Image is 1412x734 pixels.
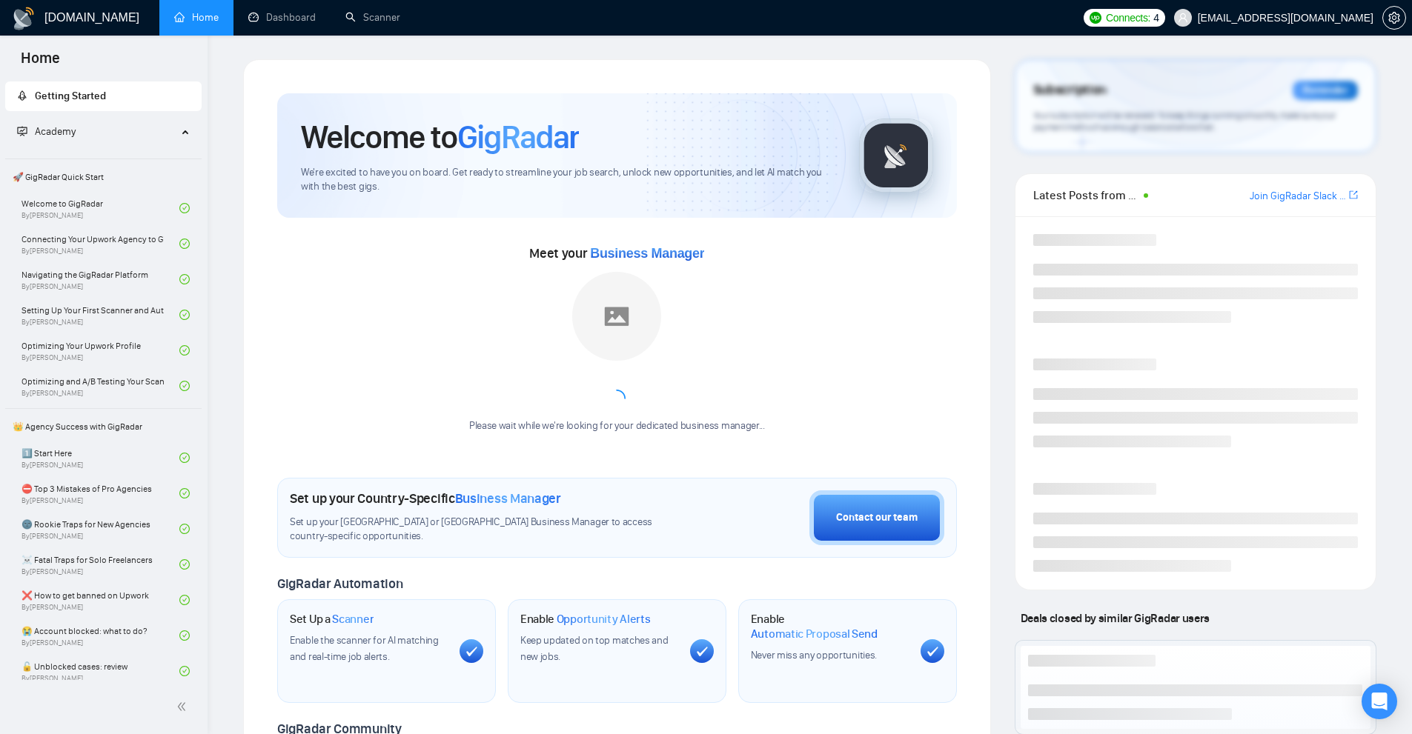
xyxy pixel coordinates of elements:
[7,412,200,441] span: 👑 Agency Success with GigRadar
[7,162,200,192] span: 🚀 GigRadar Quick Start
[21,619,179,652] a: 😭 Account blocked: what to do?By[PERSON_NAME]
[179,524,190,534] span: check-circle
[301,166,835,194] span: We're excited to have you on board. Get ready to streamline your job search, unlock new opportuni...
[1382,12,1406,24] a: setting
[21,655,179,687] a: 🔓 Unblocked cases: reviewBy[PERSON_NAME]
[179,630,190,641] span: check-circle
[1293,81,1358,100] div: Reminder
[21,370,179,402] a: Optimizing and A/B Testing Your Scanner for Better ResultsBy[PERSON_NAME]
[751,627,878,641] span: Automatic Proposal Send
[179,203,190,213] span: check-circle
[1153,10,1159,26] span: 4
[809,490,944,545] button: Contact our team
[836,510,918,526] div: Contact our team
[457,117,579,157] span: GigRadar
[21,192,179,224] a: Welcome to GigRadarBy[PERSON_NAME]
[179,488,190,498] span: check-circle
[21,263,179,296] a: Navigating the GigRadar PlatformBy[PERSON_NAME]
[1349,189,1358,201] span: export
[290,634,439,663] span: Enable the scanner for AI matching and real-time job alerts.
[179,238,190,249] span: check-circle
[5,81,202,111] li: Getting Started
[1178,13,1188,23] span: user
[179,310,190,320] span: check-circle
[248,11,316,24] a: dashboardDashboard
[520,612,651,627] h1: Enable
[1382,6,1406,30] button: setting
[1033,186,1139,204] span: Latest Posts from the GigRadar Community
[1383,12,1405,24] span: setting
[176,699,191,714] span: double-left
[751,612,909,641] h1: Enable
[35,125,76,138] span: Academy
[1033,78,1107,103] span: Subscription
[1090,12,1101,24] img: upwork-logo.png
[557,612,651,627] span: Opportunity Alerts
[751,649,877,661] span: Never miss any opportunities.
[332,612,374,627] span: Scanner
[605,387,629,411] span: loading
[572,272,661,361] img: placeholder.png
[1106,10,1150,26] span: Connects:
[21,441,179,474] a: 1️⃣ Start HereBy[PERSON_NAME]
[12,7,36,30] img: logo
[455,490,561,507] span: Business Manager
[460,419,774,433] div: Please wait while we're looking for your dedicated business manager...
[21,584,179,616] a: ❌ How to get banned on UpworkBy[PERSON_NAME]
[345,11,400,24] a: searchScanner
[1250,188,1346,204] a: Join GigRadar Slack Community
[590,246,704,261] span: Business Manager
[859,119,933,193] img: gigradar-logo.png
[21,298,179,331] a: Setting Up Your First Scanner and Auto-BidderBy[PERSON_NAME]
[35,90,106,102] span: Getting Started
[1015,605,1216,631] span: Deals closed by similar GigRadar users
[290,612,374,627] h1: Set Up a
[21,477,179,510] a: ⛔ Top 3 Mistakes of Pro AgenciesBy[PERSON_NAME]
[179,381,190,391] span: check-circle
[301,117,579,157] h1: Welcome to
[179,345,190,356] span: check-circle
[290,516,683,544] span: Set up your [GEOGRAPHIC_DATA] or [GEOGRAPHIC_DATA] Business Manager to access country-specific op...
[179,559,190,570] span: check-circle
[17,90,27,101] span: rocket
[529,245,704,261] span: Meet your
[290,490,561,507] h1: Set up your Country-Specific
[174,11,219,24] a: homeHome
[1362,684,1397,719] div: Open Intercom Messenger
[179,453,190,463] span: check-circle
[179,666,190,676] span: check-circle
[17,126,27,136] span: fund-projection-screen
[520,634,669,663] span: Keep updated on top matches and new jobs.
[9,47,72,79] span: Home
[21,227,179,260] a: Connecting Your Upwork Agency to GigRadarBy[PERSON_NAME]
[179,274,190,284] span: check-circle
[21,548,179,581] a: ☠️ Fatal Traps for Solo FreelancersBy[PERSON_NAME]
[179,595,190,605] span: check-circle
[1033,110,1336,133] span: Your subscription will be renewed. To keep things running smoothly, make sure your payment method...
[21,334,179,367] a: Optimizing Your Upwork ProfileBy[PERSON_NAME]
[21,513,179,545] a: 🌚 Rookie Traps for New AgenciesBy[PERSON_NAME]
[277,575,402,592] span: GigRadar Automation
[17,125,76,138] span: Academy
[1349,188,1358,202] a: export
